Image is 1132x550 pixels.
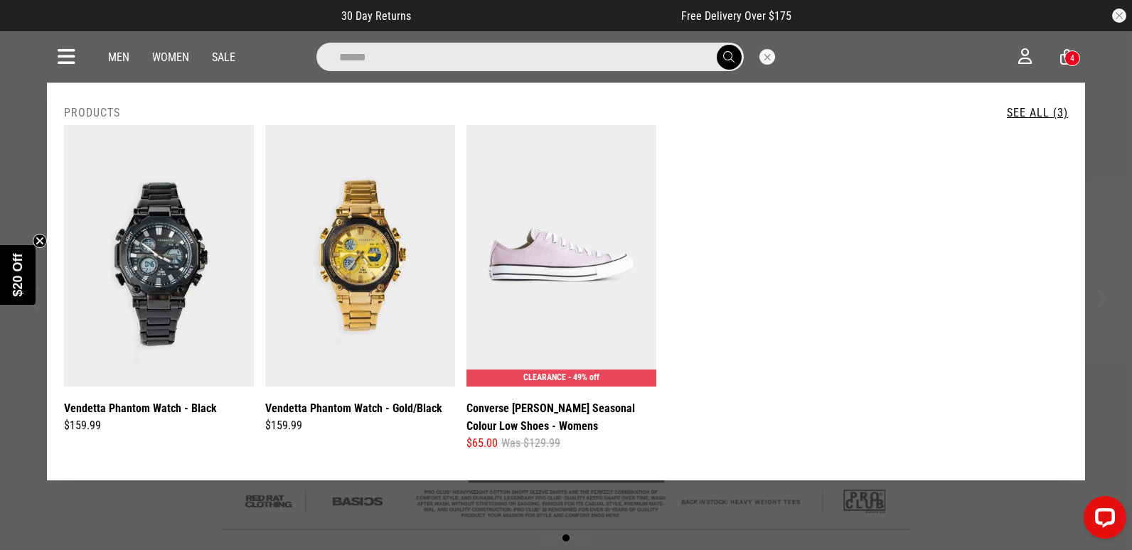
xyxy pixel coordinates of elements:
[108,50,129,64] a: Men
[33,234,47,248] button: Close teaser
[64,399,217,417] a: Vendetta Phantom Watch - Black
[466,399,656,435] a: Converse [PERSON_NAME] Seasonal Colour Low Shoes - Womens
[466,125,656,387] img: Converse Chuck Taylor Seasonal Colour Low Shoes - Womens in Purple
[1060,50,1074,65] a: 4
[568,372,599,382] span: - 49% off
[1007,106,1068,119] a: See All (3)
[212,50,235,64] a: Sale
[1070,53,1074,63] div: 4
[341,9,411,23] span: 30 Day Returns
[64,125,254,387] img: Vendetta Phantom Watch - Black in Black
[265,125,455,387] img: Vendetta Phantom Watch - Gold/black in Multi
[439,9,653,23] iframe: Customer reviews powered by Trustpilot
[523,372,566,382] span: CLEARANCE
[1072,490,1132,550] iframe: LiveChat chat widget
[265,417,455,434] div: $159.99
[681,9,791,23] span: Free Delivery Over $175
[152,50,189,64] a: Women
[64,417,254,434] div: $159.99
[501,435,560,452] span: Was $129.99
[265,399,442,417] a: Vendetta Phantom Watch - Gold/Black
[11,253,25,296] span: $20 Off
[759,49,775,65] button: Close search
[466,435,498,452] span: $65.00
[64,106,120,119] h2: Products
